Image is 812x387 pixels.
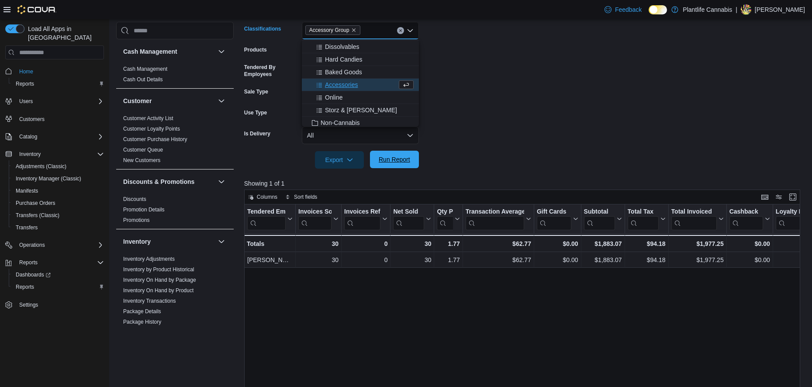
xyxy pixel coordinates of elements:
[437,208,453,230] div: Qty Per Transaction
[437,208,453,216] div: Qty Per Transaction
[9,209,107,221] button: Transfers (Classic)
[729,208,763,230] div: Cashback
[16,66,104,76] span: Home
[12,282,38,292] a: Reports
[123,136,187,143] span: Customer Purchase History
[16,131,41,142] button: Catalog
[116,64,234,88] div: Cash Management
[2,256,107,269] button: Reports
[9,160,107,173] button: Adjustments (Classic)
[12,270,104,280] span: Dashboards
[298,255,339,265] div: 30
[325,93,342,102] span: Online
[123,217,150,223] a: Promotions
[16,240,48,250] button: Operations
[123,136,187,142] a: Customer Purchase History
[16,271,51,278] span: Dashboards
[123,147,163,153] a: Customer Queue
[302,91,419,104] button: Online
[537,238,578,249] div: $0.00
[123,115,173,121] a: Customer Activity List
[16,175,81,182] span: Inventory Manager (Classic)
[216,96,227,106] button: Customer
[17,5,56,14] img: Cova
[123,207,165,213] a: Promotion Details
[671,208,716,230] div: Total Invoiced
[247,255,293,265] div: [PERSON_NAME]
[123,157,160,163] a: New Customers
[123,276,196,283] span: Inventory On Hand by Package
[325,55,363,64] span: Hard Candies
[216,46,227,57] button: Cash Management
[627,208,658,230] div: Total Tax
[729,208,770,230] button: Cashback
[16,66,37,77] a: Home
[123,329,169,336] span: Product Expirations
[16,114,48,124] a: Customers
[12,79,38,89] a: Reports
[19,242,45,249] span: Operations
[627,208,658,216] div: Total Tax
[123,277,196,283] a: Inventory On Hand by Package
[244,46,267,53] label: Products
[302,41,419,53] button: Dissolvables
[537,255,578,265] div: $0.00
[407,27,414,34] button: Close list of options
[247,208,286,230] div: Tendered Employee
[302,66,419,79] button: Baked Goods
[19,133,37,140] span: Catalog
[344,255,387,265] div: 0
[123,47,177,56] h3: Cash Management
[123,297,176,304] span: Inventory Transactions
[123,237,214,246] button: Inventory
[16,240,104,250] span: Operations
[736,4,737,15] p: |
[16,163,66,170] span: Adjustments (Classic)
[302,127,419,144] button: All
[12,282,104,292] span: Reports
[393,208,424,216] div: Net Sold
[302,104,419,117] button: Storz & [PERSON_NAME]
[123,318,161,325] span: Package History
[123,177,194,186] h3: Discounts & Promotions
[683,4,732,15] p: Plantlife Cannabis
[584,255,622,265] div: $1,883.07
[123,97,152,105] h3: Customer
[302,117,419,129] button: Non-Cannabis
[12,186,104,196] span: Manifests
[397,27,404,34] button: Clear input
[370,151,419,168] button: Run Report
[729,255,770,265] div: $0.00
[2,239,107,251] button: Operations
[123,217,150,224] span: Promotions
[245,192,281,202] button: Columns
[244,64,298,78] label: Tendered By Employees
[671,208,716,216] div: Total Invoiced
[584,238,622,249] div: $1,883.07
[16,224,38,231] span: Transfers
[537,208,571,230] div: Gift Card Sales
[584,208,622,230] button: Subtotal
[19,98,33,105] span: Users
[12,186,41,196] a: Manifests
[247,208,286,216] div: Tendered Employee
[16,200,55,207] span: Purchase Orders
[466,208,524,216] div: Transaction Average
[16,187,38,194] span: Manifests
[9,78,107,90] button: Reports
[788,192,798,202] button: Enter fullscreen
[379,155,410,164] span: Run Report
[9,185,107,197] button: Manifests
[437,238,460,249] div: 1.77
[257,193,277,200] span: Columns
[615,5,642,14] span: Feedback
[16,149,44,159] button: Inventory
[123,66,167,73] span: Cash Management
[123,146,163,153] span: Customer Queue
[298,208,339,230] button: Invoices Sold
[466,208,524,230] div: Transaction Average
[729,208,763,216] div: Cashback
[19,151,41,158] span: Inventory
[315,151,364,169] button: Export
[123,115,173,122] span: Customer Activity List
